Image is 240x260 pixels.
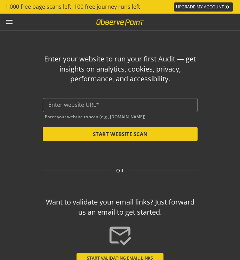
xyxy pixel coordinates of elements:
mat-icon: mark_email_read [108,223,132,247]
mat-icon: keyboard_double_arrow_right [224,3,231,10]
mat-icon: menu [5,18,14,26]
button: START WEBSITE SCAN [43,127,198,141]
span: 1,000 free page scans left, 100 free journey runs left [5,3,140,11]
input: Enter website URL* [48,102,192,108]
div: Enter your website to run your first Audit — get insights on analytics, cookies, privacy, perform... [43,54,198,84]
mat-hint: Enter your website to scan (e.g., [DOMAIN_NAME]) [45,113,145,119]
span: OR [116,167,124,174]
a: UPGRADE MY ACCOUNT [174,2,233,12]
div: Want to validate your email links? Just forward us an email to get started. [43,197,198,217]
